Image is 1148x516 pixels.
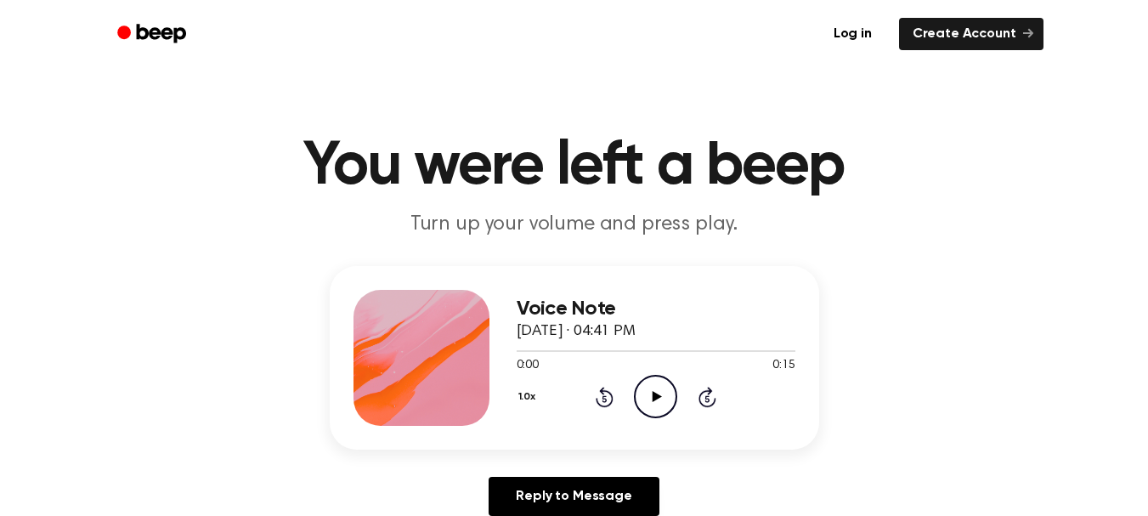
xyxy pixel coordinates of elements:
button: 1.0x [517,383,542,411]
span: [DATE] · 04:41 PM [517,324,636,339]
h1: You were left a beep [139,136,1009,197]
span: 0:00 [517,357,539,375]
p: Turn up your volume and press play. [248,211,901,239]
h3: Voice Note [517,298,795,320]
a: Reply to Message [489,477,659,516]
span: 0:15 [772,357,795,375]
a: Beep [105,18,201,51]
a: Create Account [899,18,1043,50]
a: Log in [817,14,889,54]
